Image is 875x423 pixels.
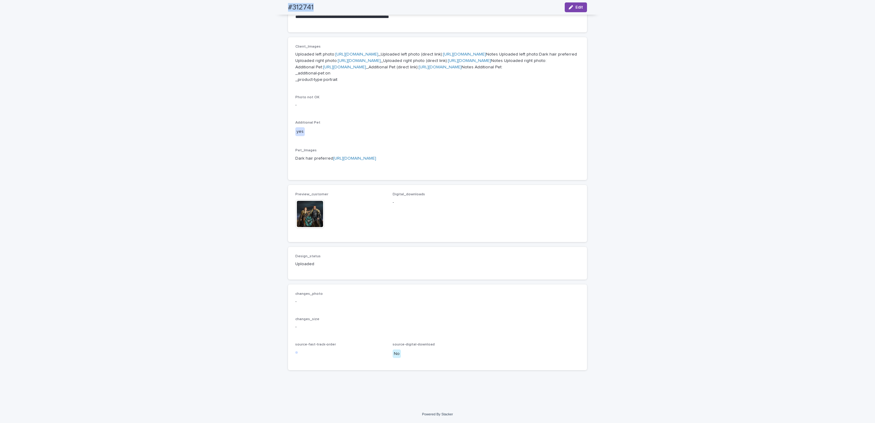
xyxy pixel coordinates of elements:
p: Dark hair preferred [295,155,580,168]
a: Powered By Stacker [422,412,453,416]
span: Edit [575,5,583,9]
span: Photo not OK [295,96,319,99]
a: [URL][DOMAIN_NAME] [448,59,491,63]
span: Pet_Images [295,149,317,152]
a: [URL][DOMAIN_NAME] [443,52,486,56]
span: Preview_customer [295,193,328,196]
button: Edit [565,2,587,12]
a: [URL][DOMAIN_NAME] [333,156,376,161]
p: - [393,199,483,206]
span: changes_size [295,317,319,321]
span: changes_photo [295,292,323,296]
a: [URL][DOMAIN_NAME] [335,52,378,56]
a: [URL][DOMAIN_NAME] [419,65,462,69]
p: - [295,102,580,108]
a: [URL][DOMAIN_NAME] [338,59,381,63]
div: yes [295,127,305,136]
span: Additional Pet [295,121,320,125]
p: - [295,298,580,305]
span: source-fast-track-order [295,343,336,346]
div: No [393,349,401,358]
span: source-digital-download [393,343,435,346]
p: Uploaded [295,261,385,267]
span: Client_Images [295,45,321,49]
p: Uploaded left photo: _Uploaded left photo (direct link): Notes Uploaded left photo:Dark hair pref... [295,51,580,83]
span: Design_status [295,255,321,258]
a: [URL][DOMAIN_NAME] [323,65,366,69]
span: Digital_downloads [393,193,425,196]
p: - [295,324,580,330]
h2: #312741 [288,3,314,12]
